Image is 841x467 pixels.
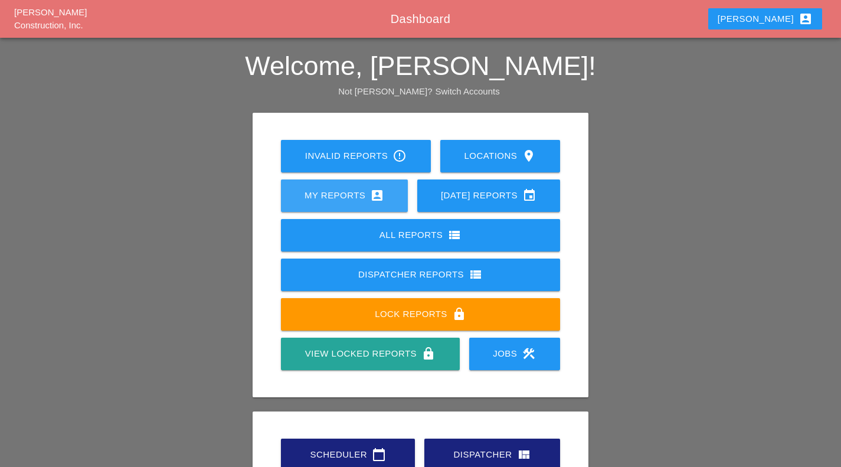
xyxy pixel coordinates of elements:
[517,448,531,462] i: view_quilt
[718,12,813,26] div: [PERSON_NAME]
[300,188,389,203] div: My Reports
[447,228,462,242] i: view_list
[338,86,432,96] span: Not [PERSON_NAME]?
[300,228,541,242] div: All Reports
[522,347,536,361] i: construction
[372,448,386,462] i: calendar_today
[469,267,483,282] i: view_list
[281,259,560,291] a: Dispatcher Reports
[459,149,541,163] div: Locations
[281,140,431,172] a: Invalid Reports
[300,347,440,361] div: View Locked Reports
[469,338,560,370] a: Jobs
[300,448,396,462] div: Scheduler
[452,307,466,321] i: lock
[436,188,541,203] div: [DATE] Reports
[281,179,408,212] a: My Reports
[281,219,560,252] a: All Reports
[370,188,384,203] i: account_box
[436,86,500,96] a: Switch Accounts
[522,149,536,163] i: location_on
[300,307,541,321] div: Lock Reports
[281,338,459,370] a: View Locked Reports
[421,347,436,361] i: lock
[443,448,541,462] div: Dispatcher
[488,347,541,361] div: Jobs
[281,298,560,331] a: Lock Reports
[14,7,87,31] a: [PERSON_NAME] Construction, Inc.
[440,140,560,172] a: Locations
[391,12,450,25] span: Dashboard
[300,149,412,163] div: Invalid Reports
[417,179,560,212] a: [DATE] Reports
[522,188,536,203] i: event
[300,267,541,282] div: Dispatcher Reports
[708,8,822,30] button: [PERSON_NAME]
[799,12,813,26] i: account_box
[392,149,407,163] i: error_outline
